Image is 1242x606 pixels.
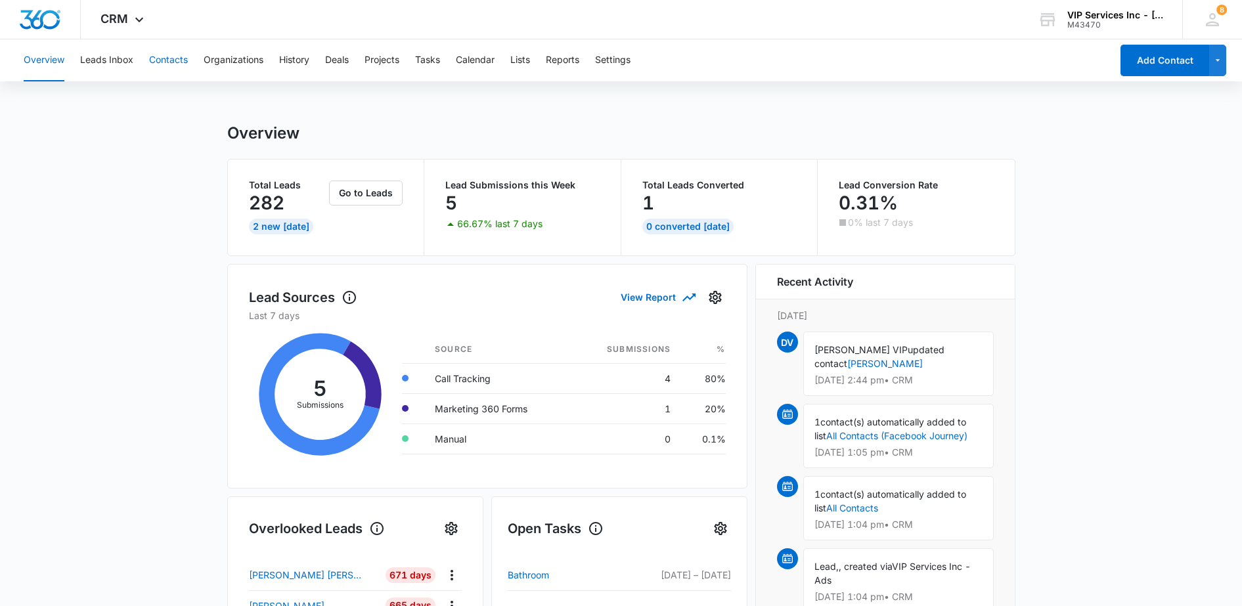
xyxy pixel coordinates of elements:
[249,568,382,582] a: [PERSON_NAME] [PERSON_NAME]
[814,416,966,441] span: contact(s) automatically added to list
[814,416,820,427] span: 1
[510,39,530,81] button: Lists
[621,286,694,309] button: View Report
[279,39,309,81] button: History
[24,39,64,81] button: Overview
[839,181,994,190] p: Lead Conversion Rate
[329,181,403,206] button: Go to Leads
[571,423,681,454] td: 0
[847,358,923,369] a: [PERSON_NAME]
[595,39,631,81] button: Settings
[814,488,966,513] span: contact(s) automatically added to list
[441,518,462,539] button: Settings
[814,344,908,355] span: [PERSON_NAME] VIP
[839,561,892,572] span: , created via
[642,181,797,190] p: Total Leads Converted
[445,181,600,190] p: Lead Submissions this Week
[149,39,188,81] button: Contacts
[681,423,725,454] td: 0.1%
[814,376,983,385] p: [DATE] 2:44 pm • CRM
[777,274,853,290] h6: Recent Activity
[681,393,725,423] td: 20%
[1216,5,1227,15] span: 8
[100,12,128,26] span: CRM
[441,565,462,585] button: Actions
[848,218,913,227] p: 0% last 7 days
[249,219,313,234] div: 2 New [DATE]
[249,568,367,582] p: [PERSON_NAME] [PERSON_NAME]
[329,187,403,198] a: Go to Leads
[80,39,133,81] button: Leads Inbox
[546,39,579,81] button: Reports
[508,519,604,538] h1: Open Tasks
[826,430,967,441] a: All Contacts (Facebook Journey)
[814,488,820,500] span: 1
[681,335,725,364] th: %
[415,39,440,81] button: Tasks
[325,39,349,81] button: Deals
[814,520,983,529] p: [DATE] 1:04 pm • CRM
[710,518,731,539] button: Settings
[365,39,399,81] button: Projects
[249,192,284,213] p: 282
[424,335,571,364] th: Source
[777,309,994,322] p: [DATE]
[571,393,681,423] td: 1
[457,219,543,228] p: 66.67% last 7 days
[642,192,654,213] p: 1
[814,561,971,586] span: VIP Services Inc - Ads
[681,363,725,393] td: 80%
[227,123,299,143] h1: Overview
[1067,10,1163,20] div: account name
[249,519,385,538] h1: Overlooked Leads
[508,567,590,583] a: Bathroom
[590,568,731,582] p: [DATE] – [DATE]
[777,332,798,353] span: DV
[642,219,734,234] div: 0 Converted [DATE]
[571,363,681,393] td: 4
[249,288,357,307] h1: Lead Sources
[705,287,726,308] button: Settings
[826,502,878,513] a: All Contacts
[204,39,263,81] button: Organizations
[839,192,898,213] p: 0.31%
[445,192,457,213] p: 5
[571,335,681,364] th: Submissions
[424,363,571,393] td: Call Tracking
[249,309,726,322] p: Last 7 days
[1120,45,1209,76] button: Add Contact
[424,423,571,454] td: Manual
[1216,5,1227,15] div: notifications count
[1067,20,1163,30] div: account id
[249,181,327,190] p: Total Leads
[814,592,983,601] p: [DATE] 1:04 pm • CRM
[814,561,839,572] span: Lead,
[386,567,435,583] div: 671 Days
[456,39,495,81] button: Calendar
[424,393,571,423] td: Marketing 360 Forms
[814,448,983,457] p: [DATE] 1:05 pm • CRM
